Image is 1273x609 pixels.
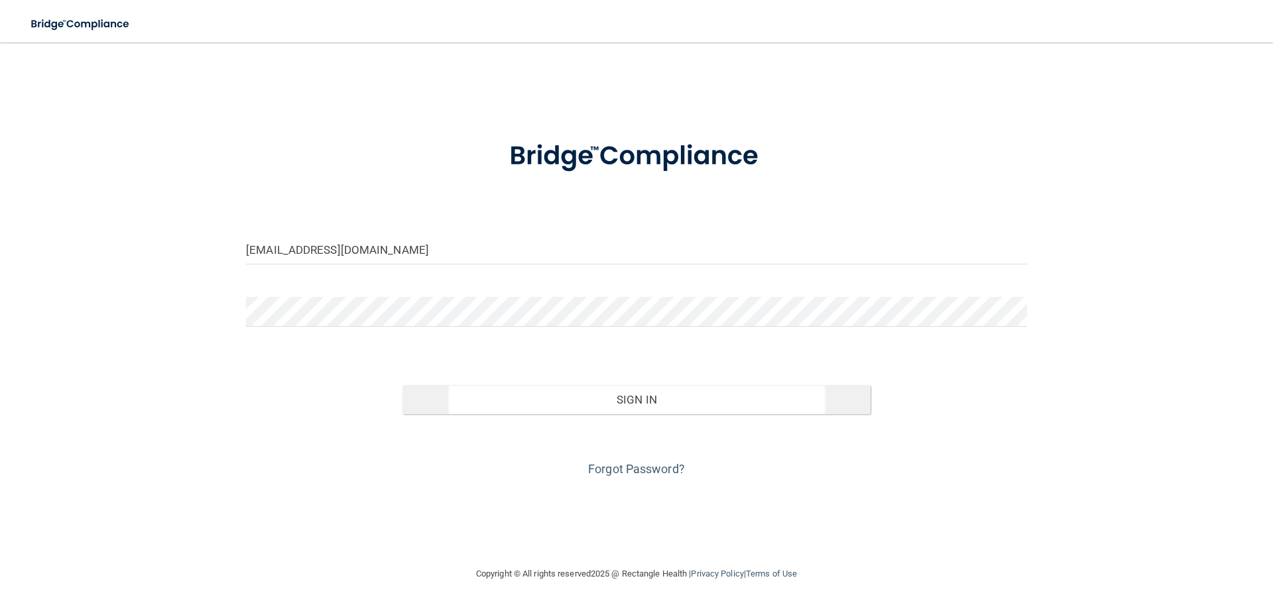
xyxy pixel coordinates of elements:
[746,569,797,579] a: Terms of Use
[482,122,791,191] img: bridge_compliance_login_screen.278c3ca4.svg
[394,553,879,595] div: Copyright © All rights reserved 2025 @ Rectangle Health | |
[588,462,685,476] a: Forgot Password?
[246,235,1027,264] input: Email
[20,11,142,38] img: bridge_compliance_login_screen.278c3ca4.svg
[402,385,871,414] button: Sign In
[691,569,743,579] a: Privacy Policy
